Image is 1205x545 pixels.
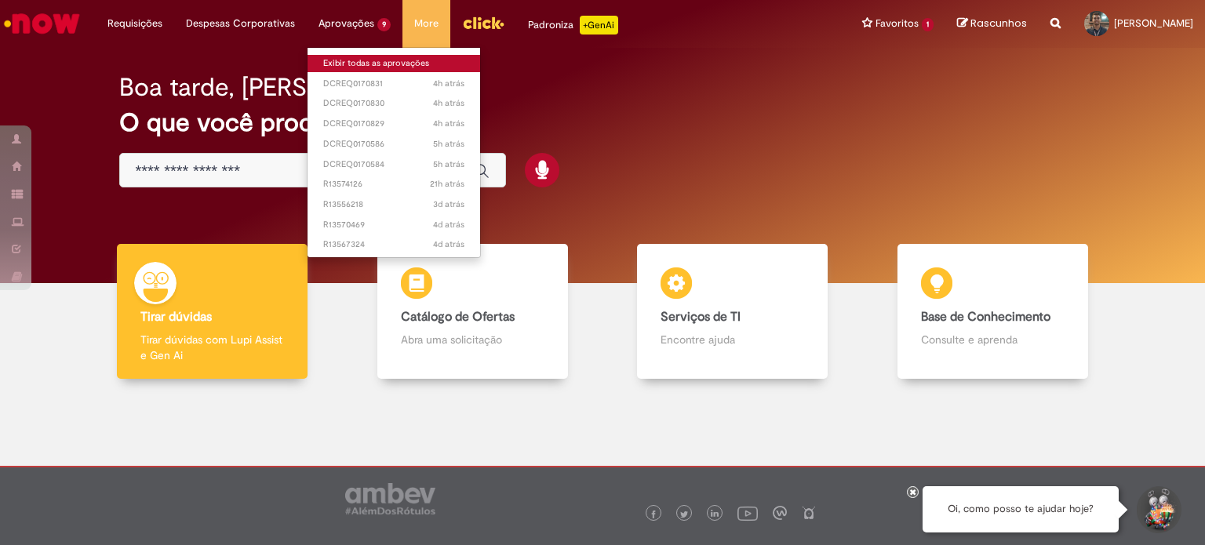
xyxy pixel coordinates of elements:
[1114,16,1193,30] span: [PERSON_NAME]
[308,75,480,93] a: Aberto DCREQ0170831 :
[580,16,618,35] p: +GenAi
[323,198,464,211] span: R13556218
[876,16,919,31] span: Favoritos
[430,178,464,190] span: 21h atrás
[377,18,391,31] span: 9
[737,503,758,523] img: logo_footer_youtube.png
[323,138,464,151] span: DCREQ0170586
[863,244,1123,380] a: Base de Conhecimento Consulte e aprenda
[433,97,464,109] time: 29/09/2025 09:30:59
[922,18,934,31] span: 1
[462,11,504,35] img: click_logo_yellow_360x200.png
[323,238,464,251] span: R13567324
[308,176,480,193] a: Aberto R13574126 :
[528,16,618,35] div: Padroniza
[433,97,464,109] span: 4h atrás
[308,115,480,133] a: Aberto DCREQ0170829 :
[323,118,464,130] span: DCREQ0170829
[401,332,544,347] p: Abra uma solicitação
[970,16,1027,31] span: Rascunhos
[921,332,1065,347] p: Consulte e aprenda
[140,309,212,325] b: Tirar dúvidas
[186,16,295,31] span: Despesas Corporativas
[401,309,515,325] b: Catálogo de Ofertas
[802,506,816,520] img: logo_footer_naosei.png
[308,236,480,253] a: Aberto R13567324 :
[323,78,464,90] span: DCREQ0170831
[711,510,719,519] img: logo_footer_linkedin.png
[433,219,464,231] time: 26/09/2025 12:40:00
[1134,486,1181,533] button: Iniciar Conversa de Suporte
[433,198,464,210] time: 27/09/2025 10:07:45
[323,97,464,110] span: DCREQ0170830
[414,16,439,31] span: More
[319,16,374,31] span: Aprovações
[343,244,603,380] a: Catálogo de Ofertas Abra uma solicitação
[323,219,464,231] span: R13570469
[921,309,1050,325] b: Base de Conhecimento
[308,156,480,173] a: Aberto DCREQ0170584 :
[433,78,464,89] span: 4h atrás
[433,198,464,210] span: 3d atrás
[661,332,804,347] p: Encontre ajuda
[661,309,741,325] b: Serviços de TI
[433,78,464,89] time: 29/09/2025 09:46:41
[433,138,464,150] time: 29/09/2025 08:46:29
[308,136,480,153] a: Aberto DCREQ0170586 :
[307,47,481,258] ul: Aprovações
[119,109,1087,136] h2: O que você procura hoje?
[433,158,464,170] time: 29/09/2025 08:45:57
[433,158,464,170] span: 5h atrás
[345,483,435,514] img: logo_footer_ambev_rotulo_gray.png
[119,74,437,101] h2: Boa tarde, [PERSON_NAME]
[602,244,863,380] a: Serviços de TI Encontre ajuda
[957,16,1027,31] a: Rascunhos
[323,178,464,191] span: R13574126
[923,486,1119,532] div: Oi, como posso te ajudar hoje?
[433,118,464,129] time: 29/09/2025 09:26:49
[308,216,480,234] a: Aberto R13570469 :
[433,138,464,150] span: 5h atrás
[107,16,162,31] span: Requisições
[323,158,464,171] span: DCREQ0170584
[140,332,284,363] p: Tirar dúvidas com Lupi Assist e Gen Ai
[433,238,464,250] time: 26/09/2025 12:24:33
[433,219,464,231] span: 4d atrás
[430,178,464,190] time: 28/09/2025 17:06:30
[650,510,657,518] img: logo_footer_facebook.png
[433,118,464,129] span: 4h atrás
[680,510,688,518] img: logo_footer_twitter.png
[433,238,464,250] span: 4d atrás
[773,506,787,520] img: logo_footer_workplace.png
[2,8,82,39] img: ServiceNow
[308,55,480,72] a: Exibir todas as aprovações
[308,95,480,112] a: Aberto DCREQ0170830 :
[82,244,343,380] a: Tirar dúvidas Tirar dúvidas com Lupi Assist e Gen Ai
[308,196,480,213] a: Aberto R13556218 :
